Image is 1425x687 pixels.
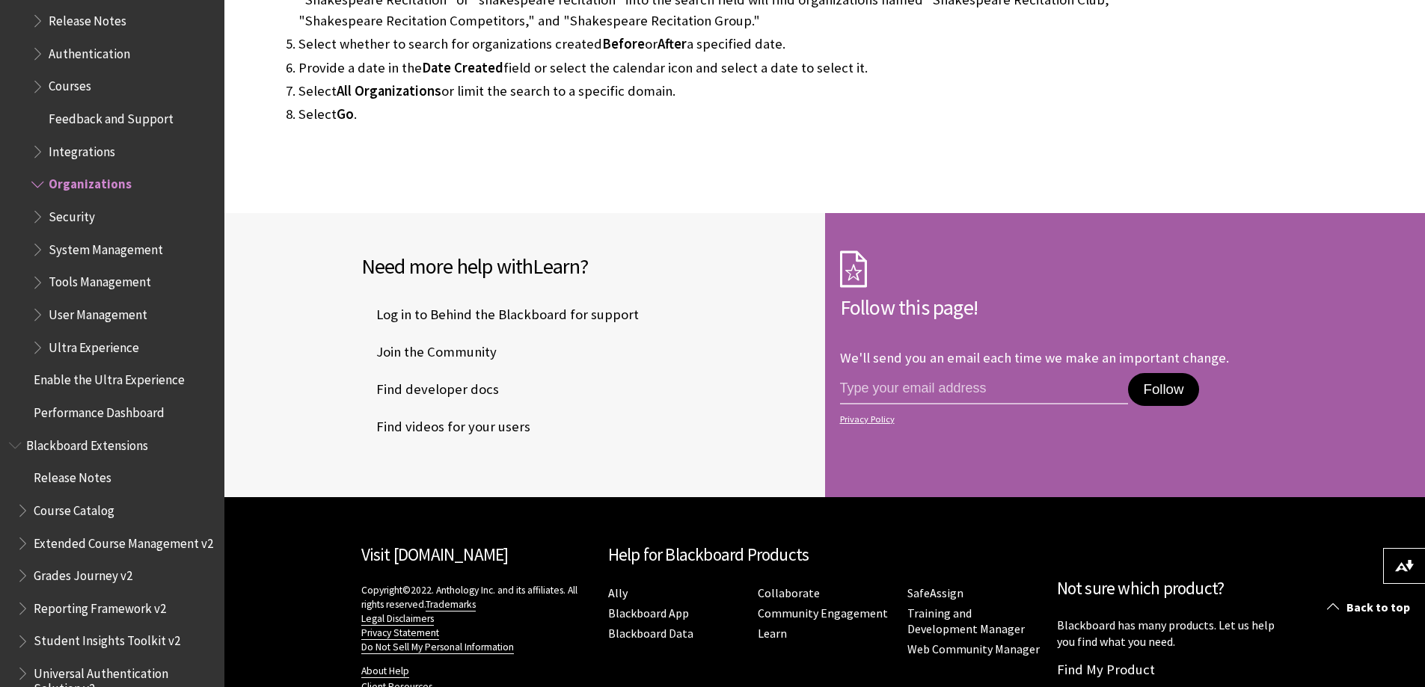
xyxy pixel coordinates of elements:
[840,373,1129,404] input: email address
[49,270,151,290] span: Tools Management
[608,626,693,641] a: Blackboard Data
[49,74,91,94] span: Courses
[426,598,476,611] a: Trademarks
[49,335,139,355] span: Ultra Experience
[533,253,580,280] span: Learn
[608,585,628,601] a: Ally
[361,378,499,401] span: Find developer docs
[361,416,533,438] a: Find videos for your users
[34,596,166,616] span: Reporting Framework v2
[361,304,642,326] a: Log in to Behind the Blackboard for support
[608,542,1042,568] h2: Help for Blackboard Products
[361,543,509,565] a: Visit [DOMAIN_NAME]
[49,106,174,126] span: Feedback and Support
[298,58,1178,78] li: Provide a date in the field or select the calendar icon and select a date to select it.
[361,641,514,654] a: Do Not Sell My Personal Information
[361,416,530,438] span: Find videos for your users
[907,585,963,601] a: SafeAssign
[49,41,130,61] span: Authentication
[34,629,180,649] span: Student Insights Toolkit v2
[361,665,409,678] a: About Help
[26,433,148,453] span: Blackboard Extensions
[34,465,111,485] span: Release Notes
[298,34,1178,55] li: Select whether to search for organizations created or a specified date.
[840,292,1289,323] h2: Follow this page!
[361,626,439,640] a: Privacy Statement
[840,349,1229,366] p: We'll send you an email each time we make an important change.
[758,626,787,641] a: Learn
[337,105,354,123] span: Go
[34,498,114,518] span: Course Catalog
[298,81,1178,102] li: Select or limit the search to a specific domain.
[1057,661,1155,678] a: Find My Product
[1057,617,1289,650] p: Blackboard has many products. Let us help you find what you need.
[1128,373,1198,406] button: Follow
[608,606,689,621] a: Blackboard App
[49,237,163,257] span: System Management
[422,59,503,76] span: Date Created
[1316,594,1425,621] a: Back to top
[49,8,126,28] span: Release Notes
[298,104,1178,125] li: Select .
[34,400,165,420] span: Performance Dashboard
[361,250,810,282] h2: Need more help with ?
[49,172,132,192] span: Organizations
[907,641,1040,657] a: Web Community Manager
[758,585,820,601] a: Collaborate
[49,139,115,159] span: Integrations
[907,606,1025,637] a: Training and Development Manager
[361,341,500,363] a: Join the Community
[361,378,502,401] a: Find developer docs
[1057,576,1289,602] h2: Not sure which product?
[840,414,1284,425] a: Privacy Policy
[49,204,95,224] span: Security
[361,341,497,363] span: Join the Community
[658,35,687,52] span: After
[361,612,434,626] a: Legal Disclaimers
[840,250,867,288] img: Subscription Icon
[758,606,888,621] a: Community Engagement
[602,35,645,52] span: Before
[34,563,132,583] span: Grades Journey v2
[337,82,441,99] span: All Organizations
[34,531,213,551] span: Extended Course Management v2
[361,583,593,654] p: Copyright©2022. Anthology Inc. and its affiliates. All rights reserved.
[361,304,639,326] span: Log in to Behind the Blackboard for support
[49,302,147,322] span: User Management
[34,368,185,388] span: Enable the Ultra Experience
